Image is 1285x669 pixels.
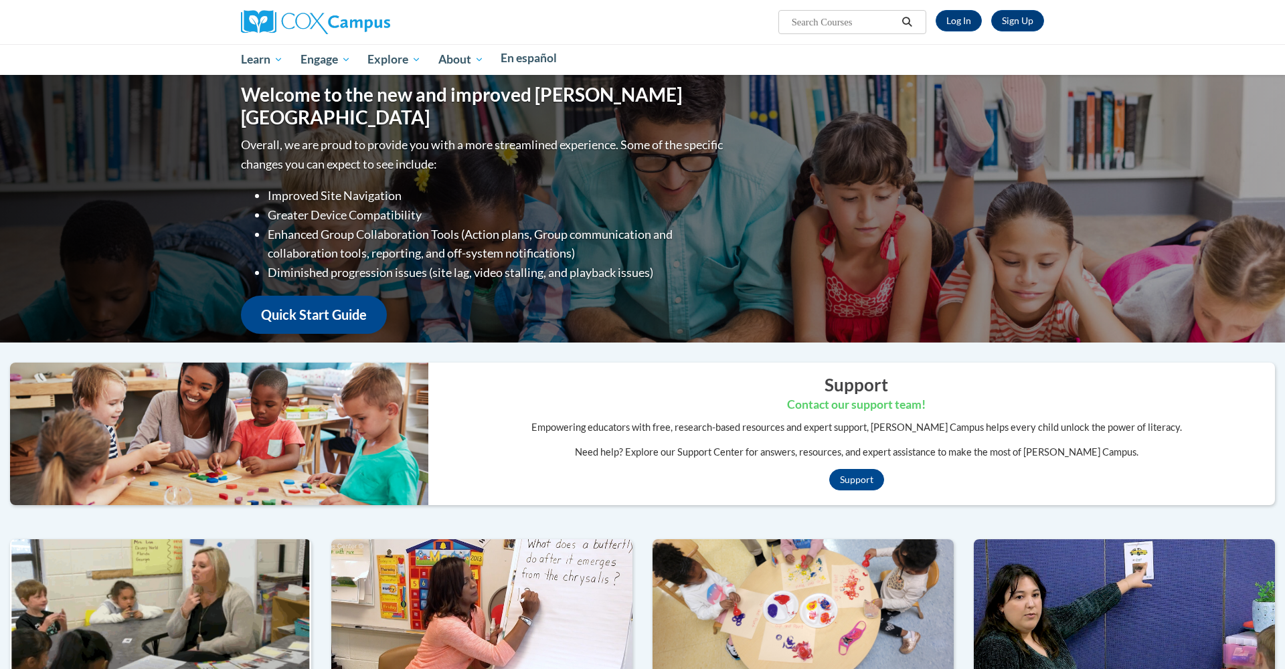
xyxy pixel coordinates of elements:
a: Support [829,469,884,490]
a: About [430,44,493,75]
a: Explore [359,44,430,75]
a: Engage [292,44,359,75]
a: Cox Campus [241,15,390,27]
input: Search Courses [790,14,897,30]
span: Engage [301,52,351,68]
a: Learn [232,44,292,75]
button: Search [897,14,918,30]
h2: Support [438,373,1275,397]
a: Log In [936,10,982,31]
h3: Contact our support team! [438,397,1275,413]
p: Overall, we are proud to provide you with a more streamlined experience. Some of the specific cha... [241,135,726,174]
li: Enhanced Group Collaboration Tools (Action plans, Group communication and collaboration tools, re... [268,225,726,264]
h1: Welcome to the new and improved [PERSON_NAME][GEOGRAPHIC_DATA] [241,84,726,128]
a: Quick Start Guide [241,296,387,334]
p: Empowering educators with free, research-based resources and expert support, [PERSON_NAME] Campus... [438,420,1275,435]
a: Register [991,10,1044,31]
div: Main menu [221,44,1064,75]
span: Learn [241,52,283,68]
li: Improved Site Navigation [268,186,726,205]
li: Greater Device Compatibility [268,205,726,225]
img: Cox Campus [241,10,390,34]
span: En español [501,51,557,65]
a: En español [493,44,566,72]
span: Explore [367,52,421,68]
p: Need help? Explore our Support Center for answers, resources, and expert assistance to make the m... [438,445,1275,460]
li: Diminished progression issues (site lag, video stalling, and playback issues) [268,263,726,282]
i:  [902,17,914,27]
span: About [438,52,484,68]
